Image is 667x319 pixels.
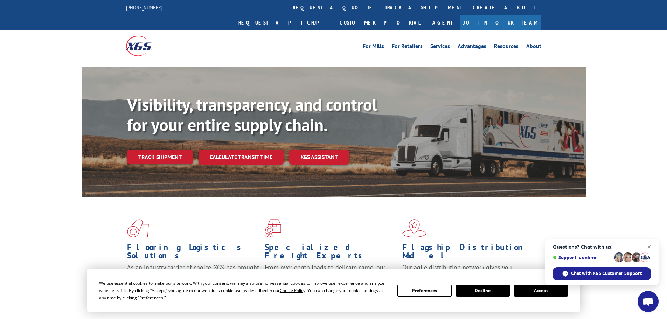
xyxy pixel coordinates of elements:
a: Advantages [458,43,486,51]
h1: Flooring Logistics Solutions [127,243,259,263]
a: Resources [494,43,519,51]
a: Request a pickup [233,15,334,30]
a: Track shipment [127,150,193,164]
span: Our agile distribution network gives you nationwide inventory management on demand. [402,263,531,280]
img: xgs-icon-focused-on-flooring-red [265,219,281,237]
span: Chat with XGS Customer Support [571,270,642,277]
a: Calculate transit time [199,150,284,165]
button: Accept [514,285,568,297]
span: As an industry carrier of choice, XGS has brought innovation and dedication to flooring logistics... [127,263,259,288]
h1: Specialized Freight Experts [265,243,397,263]
div: Chat with XGS Customer Support [553,267,651,280]
img: xgs-icon-flagship-distribution-model-red [402,219,426,237]
p: From overlength loads to delicate cargo, our experienced staff knows the best way to move your fr... [265,263,397,294]
a: Agent [425,15,460,30]
a: Services [430,43,450,51]
span: Support is online [553,255,612,260]
a: XGS ASSISTANT [289,150,349,165]
div: Cookie Consent Prompt [87,269,580,312]
a: Join Our Team [460,15,541,30]
b: Visibility, transparency, and control for your entire supply chain. [127,93,377,136]
div: We use essential cookies to make our site work. With your consent, we may also use non-essential ... [99,279,389,301]
div: Open chat [638,291,659,312]
img: xgs-icon-total-supply-chain-intelligence-red [127,219,149,237]
a: For Mills [363,43,384,51]
a: Customer Portal [334,15,425,30]
span: Cookie Policy [280,287,305,293]
h1: Flagship Distribution Model [402,243,535,263]
button: Preferences [397,285,451,297]
a: About [526,43,541,51]
span: Preferences [139,295,163,301]
button: Decline [456,285,510,297]
span: Questions? Chat with us! [553,244,651,250]
a: [PHONE_NUMBER] [126,4,162,11]
span: Close chat [645,243,653,251]
a: For Retailers [392,43,423,51]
